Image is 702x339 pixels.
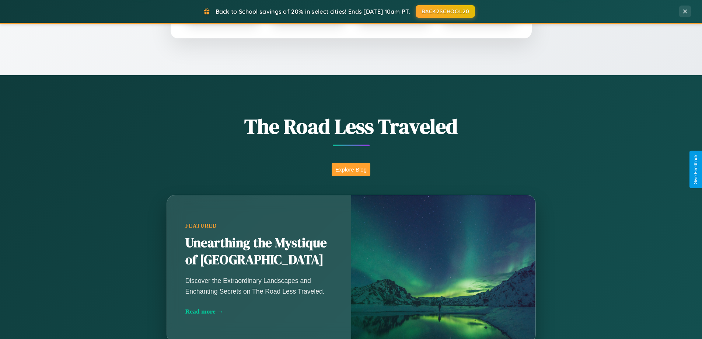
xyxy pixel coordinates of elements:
[416,5,475,18] button: BACK2SCHOOL20
[185,235,333,269] h2: Unearthing the Mystique of [GEOGRAPHIC_DATA]
[185,276,333,296] p: Discover the Extraordinary Landscapes and Enchanting Secrets on The Road Less Traveled.
[693,155,698,184] div: Give Feedback
[130,112,572,141] h1: The Road Less Traveled
[185,308,333,315] div: Read more →
[185,223,333,229] div: Featured
[332,163,370,176] button: Explore Blog
[216,8,410,15] span: Back to School savings of 20% in select cities! Ends [DATE] 10am PT.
